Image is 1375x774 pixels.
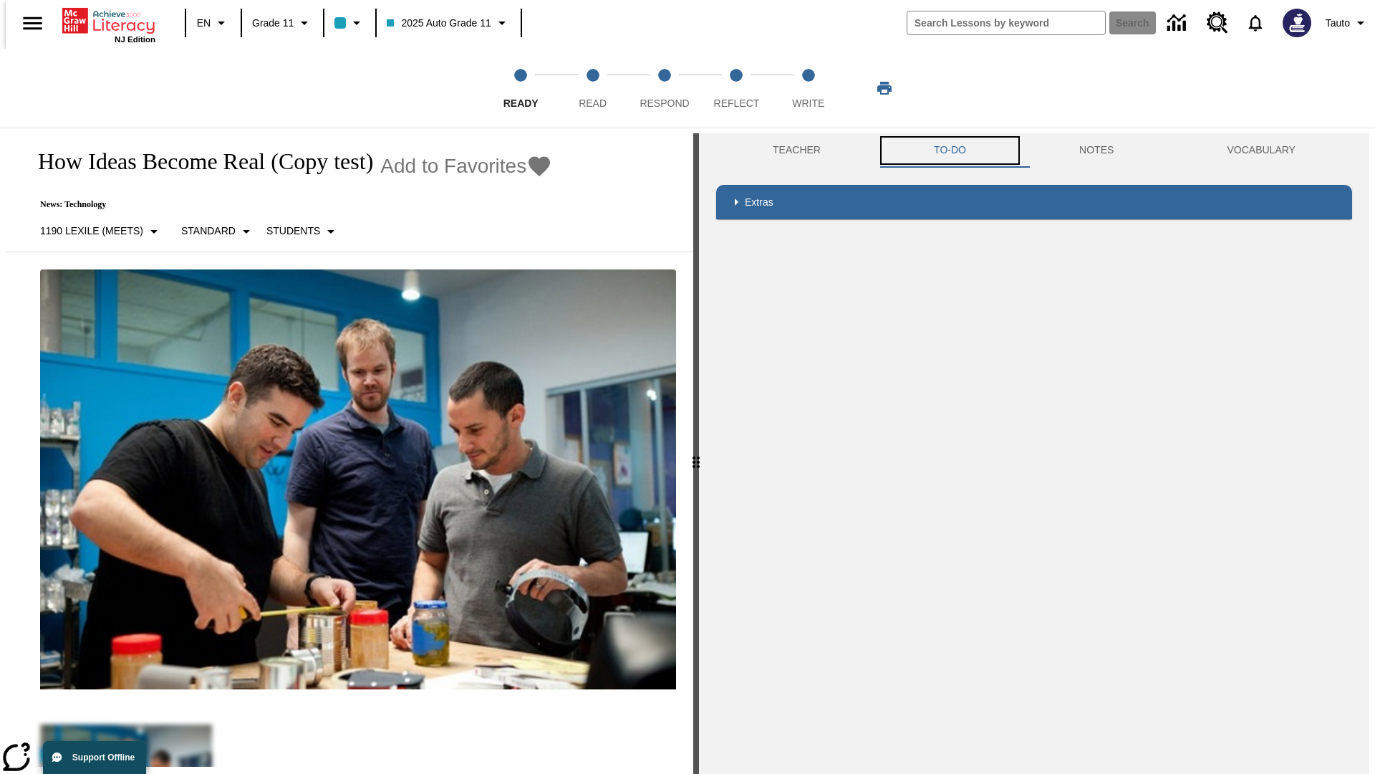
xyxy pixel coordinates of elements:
[699,133,1369,774] div: activity
[1274,4,1320,42] button: Select a new avatar
[767,49,850,128] button: Write step 5 of 5
[181,224,236,239] p: Standard
[246,10,319,36] button: Grade: Grade 11, Select a grade
[115,35,155,44] span: NJ Edition
[862,75,907,101] button: Print
[381,10,516,36] button: Class: 2025 Auto Grade 11, Select your class
[1237,4,1274,42] a: Notifications
[72,752,135,763] span: Support Offline
[1326,16,1350,31] span: Tauto
[261,219,345,244] button: Select Student
[716,185,1352,219] div: Extras
[1283,9,1311,37] img: Avatar
[23,148,373,175] h1: How Ideas Become Real (Copy test)
[380,153,552,178] button: Add to Favorites - How Ideas Become Real (Copy test)
[252,16,294,31] span: Grade 11
[551,49,634,128] button: Read step 2 of 5
[62,5,155,44] div: Home
[40,224,143,239] p: 1190 Lexile (Meets)
[716,133,1352,168] div: Instructional Panel Tabs
[11,2,54,44] button: Open side menu
[792,97,824,109] span: Write
[1159,4,1198,43] a: Data Center
[175,219,261,244] button: Scaffolds, Standard
[1198,4,1237,42] a: Resource Center, Will open in new tab
[329,10,371,36] button: Class color is light blue. Change class color
[693,133,699,774] div: Press Enter or Spacebar and then press right and left arrow keys to move the slider
[695,49,778,128] button: Reflect step 4 of 5
[266,224,320,239] p: Students
[40,269,676,689] img: Quirky founder Ben Kaufman tests a new product with co-worker Gaz Brown and product inventor Jon ...
[714,97,760,109] span: Reflect
[479,49,562,128] button: Ready step 1 of 5
[877,133,1023,168] button: TO-DO
[387,16,491,31] span: 2025 Auto Grade 11
[380,155,526,178] span: Add to Favorites
[623,49,706,128] button: Respond step 3 of 5
[190,10,236,36] button: Language: EN, Select a language
[503,97,539,109] span: Ready
[579,97,607,109] span: Read
[197,16,211,31] span: EN
[907,11,1105,34] input: search field
[1023,133,1170,168] button: NOTES
[23,199,552,210] p: News: Technology
[716,133,877,168] button: Teacher
[1170,133,1352,168] button: VOCABULARY
[43,741,146,774] button: Support Offline
[1320,10,1375,36] button: Profile/Settings
[34,219,168,244] button: Select Lexile, 1190 Lexile (Meets)
[745,195,773,210] p: Extras
[6,133,693,767] div: reading
[640,97,689,109] span: Respond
